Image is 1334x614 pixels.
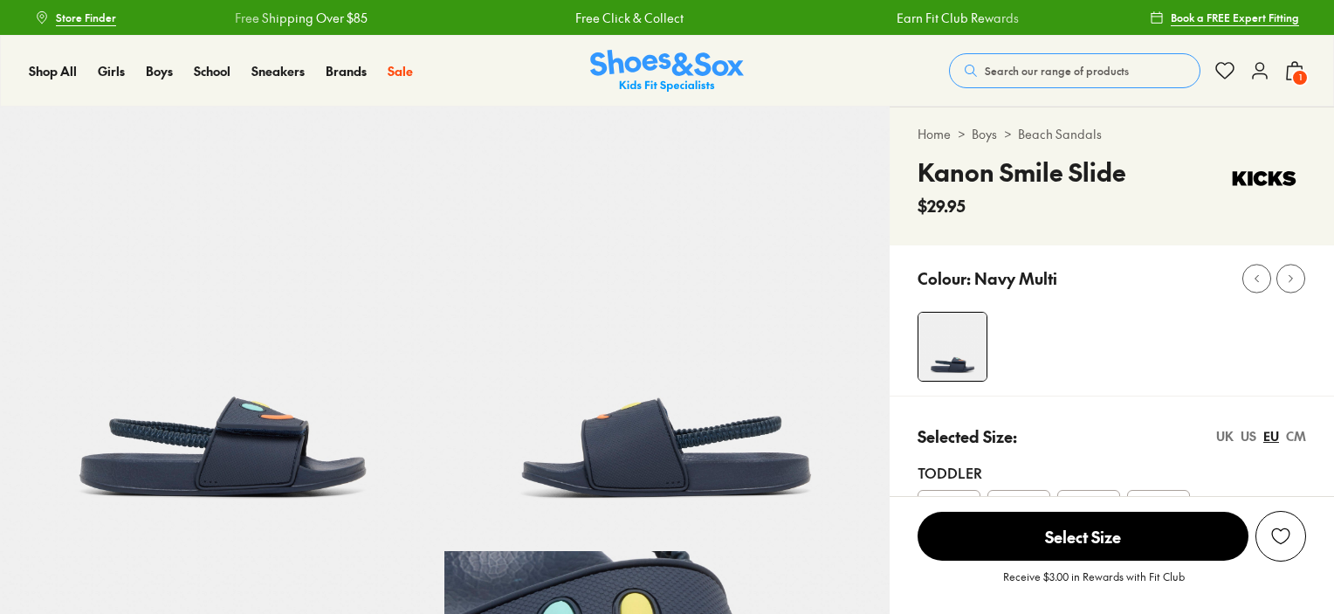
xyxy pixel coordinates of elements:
[1284,52,1305,90] button: 1
[146,62,173,80] a: Boys
[918,125,951,143] a: Home
[98,62,125,80] a: Girls
[444,107,889,551] img: 5-558159_1
[972,125,997,143] a: Boys
[1003,569,1185,600] p: Receive $3.00 in Rewards with Fit Club
[918,511,1248,562] button: Select Size
[233,9,366,27] a: Free Shipping Over $85
[918,266,971,290] p: Colour:
[1263,427,1279,445] div: EU
[574,9,682,27] a: Free Click & Collect
[1018,125,1102,143] a: Beach Sandals
[388,62,413,80] a: Sale
[918,462,1306,483] div: Toddler
[1150,2,1299,33] a: Book a FREE Expert Fitting
[985,63,1129,79] span: Search our range of products
[1286,427,1306,445] div: CM
[918,154,1126,190] h4: Kanon Smile Slide
[388,62,413,79] span: Sale
[146,62,173,79] span: Boys
[29,62,77,79] span: Shop All
[29,62,77,80] a: Shop All
[251,62,305,79] span: Sneakers
[1291,69,1309,86] span: 1
[1255,511,1306,562] button: Add to Wishlist
[1241,427,1256,445] div: US
[949,53,1200,88] button: Search our range of products
[1222,154,1306,206] img: Vendor logo
[974,266,1057,290] p: Navy Multi
[326,62,367,79] span: Brands
[918,125,1306,143] div: > >
[35,2,116,33] a: Store Finder
[590,50,744,93] a: Shoes & Sox
[590,50,744,93] img: SNS_Logo_Responsive.svg
[918,512,1248,561] span: Select Size
[918,313,987,381] img: 4-558158_1
[918,194,966,217] span: $29.95
[251,62,305,80] a: Sneakers
[918,424,1017,448] p: Selected Size:
[194,62,230,80] a: School
[895,9,1017,27] a: Earn Fit Club Rewards
[194,62,230,79] span: School
[326,62,367,80] a: Brands
[1216,427,1234,445] div: UK
[56,10,116,25] span: Store Finder
[98,62,125,79] span: Girls
[1171,10,1299,25] span: Book a FREE Expert Fitting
